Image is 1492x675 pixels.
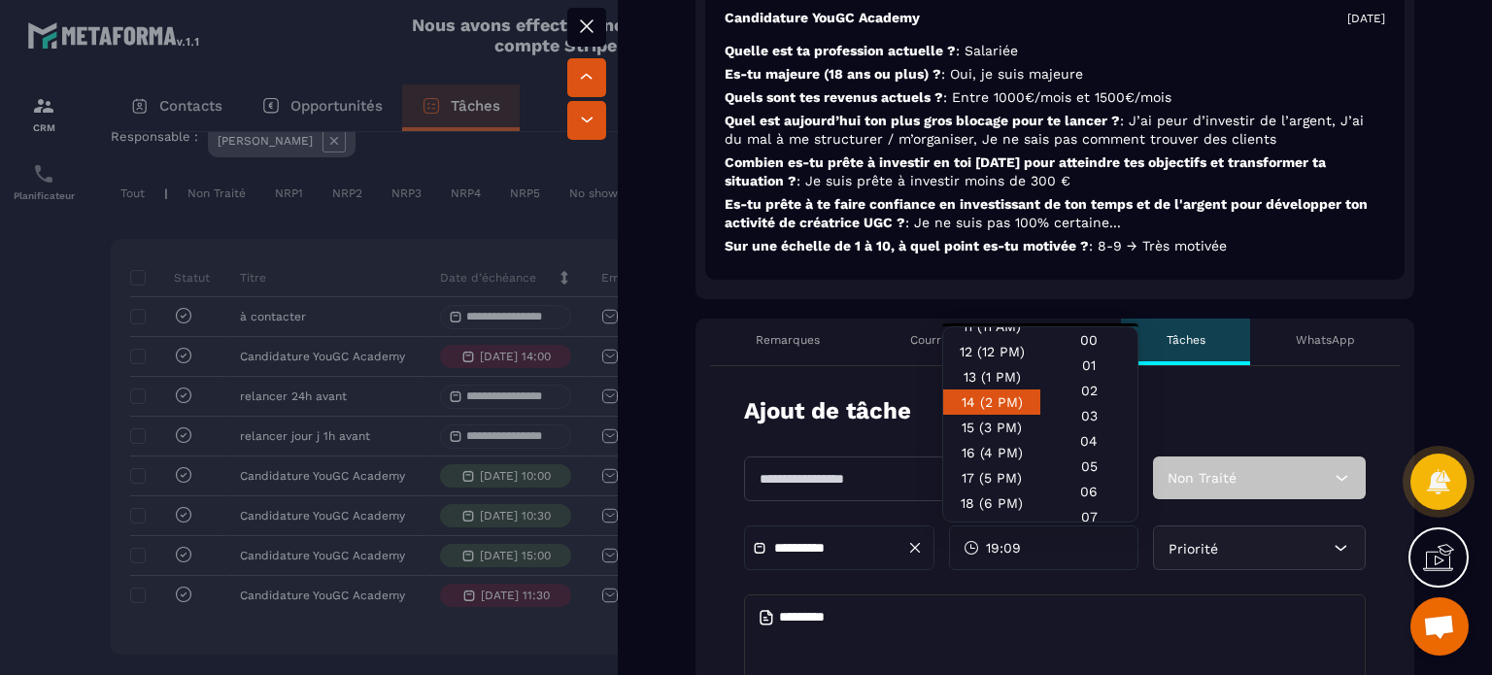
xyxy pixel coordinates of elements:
[1040,504,1137,529] div: 07
[1167,332,1205,348] p: Tâches
[943,440,1040,465] div: 16 (4 PM)
[744,395,911,427] p: Ajout de tâche
[1040,454,1137,479] div: 05
[1168,470,1237,486] span: Non Traité
[905,215,1121,230] span: : Je ne suis pas 100% certaine...
[725,65,1385,84] p: Es-tu majeure (18 ans ou plus) ?
[1040,428,1137,454] div: 04
[986,538,1021,557] span: 19:09
[1296,332,1355,348] p: WhatsApp
[1347,11,1385,26] p: [DATE]
[1040,327,1137,353] div: 00
[1169,541,1218,557] span: Priorité
[943,490,1040,516] div: 18 (6 PM)
[756,332,820,348] p: Remarques
[725,42,1385,60] p: Quelle est ta profession actuelle ?
[943,516,1040,541] div: 19 (7 PM)
[941,66,1083,82] span: : Oui, je suis majeure
[956,43,1018,58] span: : Salariée
[1040,378,1137,403] div: 02
[910,332,961,348] p: Courriels
[725,88,1385,107] p: Quels sont tes revenus actuels ?
[943,339,1040,364] div: 12 (12 PM)
[725,195,1385,232] p: Es-tu prête à te faire confiance en investissant de ton temps et de l'argent pour développer ton ...
[797,173,1070,188] span: : Je suis prête à investir moins de 300 €
[943,89,1171,105] span: : Entre 1000€/mois et 1500€/mois
[725,153,1385,190] p: Combien es-tu prête à investir en toi [DATE] pour atteindre tes objectifs et transformer ta situa...
[1410,597,1469,656] a: Ouvrir le chat
[1040,479,1137,504] div: 06
[1040,403,1137,428] div: 03
[943,415,1040,440] div: 15 (3 PM)
[943,364,1040,389] div: 13 (1 PM)
[943,389,1040,415] div: 14 (2 PM)
[1040,353,1137,378] div: 01
[943,465,1040,490] div: 17 (5 PM)
[1089,238,1227,253] span: : 8-9 → Très motivée
[725,237,1385,255] p: Sur une échelle de 1 à 10, à quel point es-tu motivée ?
[725,112,1385,149] p: Quel est aujourd’hui ton plus gros blocage pour te lancer ?
[725,9,920,27] p: Candidature YouGC Academy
